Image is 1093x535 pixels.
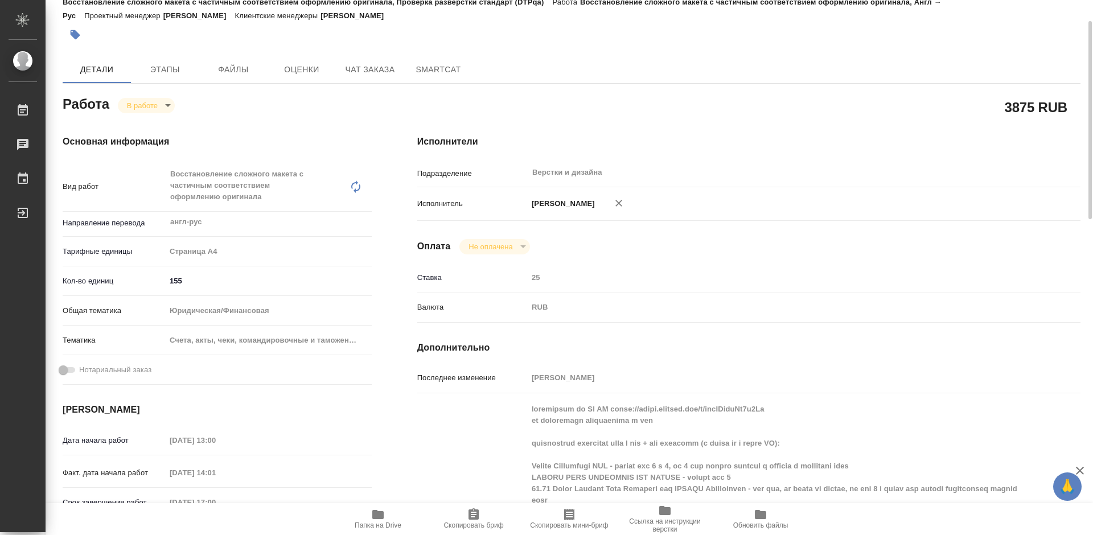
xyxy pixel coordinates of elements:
[63,246,166,257] p: Тарифные единицы
[459,239,529,254] div: В работе
[343,63,397,77] span: Чат заказа
[417,198,528,209] p: Исполнитель
[528,198,595,209] p: [PERSON_NAME]
[235,11,321,20] p: Клиентские менеджеры
[417,272,528,283] p: Ставка
[355,521,401,529] span: Папка на Drive
[69,63,124,77] span: Детали
[63,93,109,113] h2: Работа
[166,301,372,320] div: Юридическая/Финансовая
[63,275,166,287] p: Кол-во единиц
[166,494,265,511] input: Пустое поле
[733,521,788,529] span: Обновить файлы
[118,98,175,113] div: В работе
[417,302,528,313] p: Валюта
[1058,475,1077,499] span: 🙏
[63,305,166,316] p: Общая тематика
[417,341,1080,355] h4: Дополнительно
[617,503,713,535] button: Ссылка на инструкции верстки
[411,63,466,77] span: SmartCat
[63,403,372,417] h4: [PERSON_NAME]
[124,101,161,110] button: В работе
[1053,472,1082,501] button: 🙏
[417,240,451,253] h4: Оплата
[63,181,166,192] p: Вид работ
[521,503,617,535] button: Скопировать мини-бриф
[166,432,265,448] input: Пустое поле
[63,335,166,346] p: Тематика
[443,521,503,529] span: Скопировать бриф
[63,435,166,446] p: Дата начала работ
[528,369,1025,386] input: Пустое поле
[84,11,163,20] p: Проектный менеджер
[417,135,1080,149] h4: Исполнители
[528,298,1025,317] div: RUB
[426,503,521,535] button: Скопировать бриф
[166,464,265,481] input: Пустое поле
[63,22,88,47] button: Добавить тэг
[206,63,261,77] span: Файлы
[320,11,392,20] p: [PERSON_NAME]
[138,63,192,77] span: Этапы
[713,503,808,535] button: Обновить файлы
[274,63,329,77] span: Оценки
[417,168,528,179] p: Подразделение
[1005,97,1067,117] h2: 3875 RUB
[624,517,706,533] span: Ссылка на инструкции верстки
[63,217,166,229] p: Направление перевода
[330,503,426,535] button: Папка на Drive
[465,242,516,252] button: Не оплачена
[166,331,372,350] div: Счета, акты, чеки, командировочные и таможенные документы
[63,467,166,479] p: Факт. дата начала работ
[528,269,1025,286] input: Пустое поле
[606,191,631,216] button: Удалить исполнителя
[63,135,372,149] h4: Основная информация
[166,273,372,289] input: ✎ Введи что-нибудь
[530,521,608,529] span: Скопировать мини-бриф
[163,11,235,20] p: [PERSON_NAME]
[63,497,166,508] p: Срок завершения работ
[417,372,528,384] p: Последнее изменение
[166,242,372,261] div: Страница А4
[79,364,151,376] span: Нотариальный заказ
